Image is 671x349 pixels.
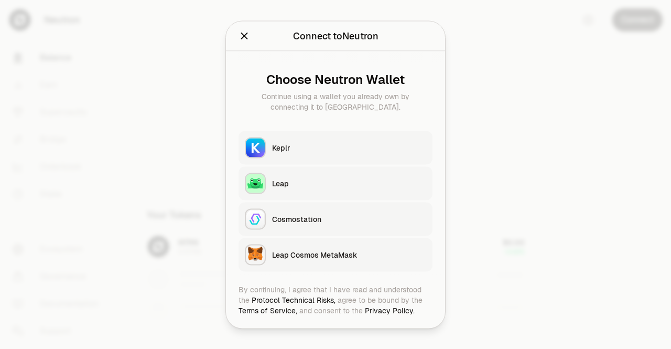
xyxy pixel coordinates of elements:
[239,131,432,164] button: KeplrKeplr
[365,305,415,315] a: Privacy Policy.
[272,249,426,260] div: Leap Cosmos MetaMask
[247,72,424,87] div: Choose Neutron Wallet
[246,138,265,157] img: Keplr
[239,28,250,43] button: Close
[272,214,426,224] div: Cosmostation
[272,178,426,188] div: Leap
[239,238,432,271] button: Leap Cosmos MetaMaskLeap Cosmos MetaMask
[239,166,432,200] button: LeapLeap
[246,174,265,193] img: Leap
[293,28,378,43] div: Connect to Neutron
[239,305,297,315] a: Terms of Service,
[247,91,424,112] div: Continue using a wallet you already own by connecting it to [GEOGRAPHIC_DATA].
[246,209,265,228] img: Cosmostation
[246,245,265,264] img: Leap Cosmos MetaMask
[252,295,335,304] a: Protocol Technical Risks,
[239,202,432,236] button: CosmostationCosmostation
[239,284,432,315] div: By continuing, I agree that I have read and understood the agree to be bound by the and consent t...
[272,142,426,153] div: Keplr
